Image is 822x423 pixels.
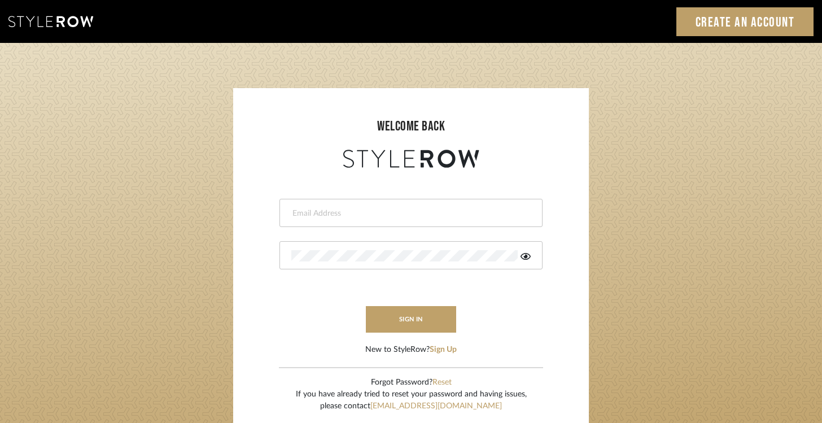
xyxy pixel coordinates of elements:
input: Email Address [291,208,528,219]
button: sign in [366,306,456,333]
div: welcome back [244,116,578,137]
div: If you have already tried to reset your password and having issues, please contact [296,389,527,412]
button: Reset [432,377,452,389]
a: [EMAIL_ADDRESS][DOMAIN_NAME] [370,402,502,410]
a: Create an Account [676,7,814,36]
div: Forgot Password? [296,377,527,389]
button: Sign Up [430,344,457,356]
div: New to StyleRow? [365,344,457,356]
